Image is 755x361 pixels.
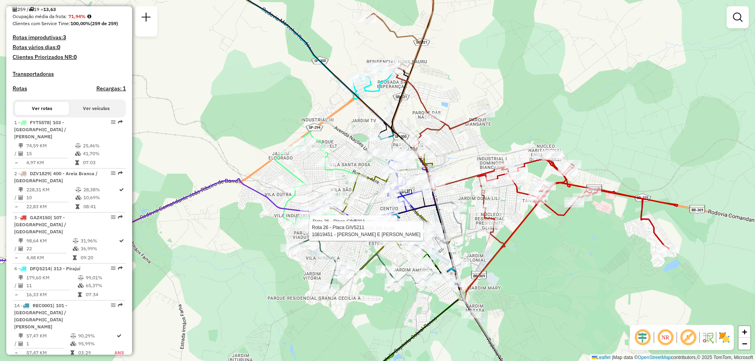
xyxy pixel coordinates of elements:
span: Ocultar deslocamento [633,328,652,347]
span: 4 - [14,266,80,271]
i: Rota otimizada [119,238,124,243]
td: 74,59 KM [26,142,75,150]
td: 228,31 KM [26,186,75,194]
em: Rota exportada [118,266,123,271]
span: FYT5578 [30,119,50,125]
td: 95,99% [78,340,114,348]
img: 617 UDC Light Bauru [446,267,457,277]
td: 28,38% [83,186,118,194]
i: % de utilização da cubagem [73,246,79,251]
i: Distância Total [18,334,23,338]
i: Total de rotas [29,7,34,12]
span: Exibir rótulo [679,328,698,347]
h4: Rotas vários dias: [13,44,126,51]
td: 16,33 KM [26,291,77,299]
span: Ocupação média da frota: [13,13,67,19]
h4: Clientes Priorizados NR: [13,54,126,60]
em: Opções [111,266,116,271]
td: 98,64 KM [26,237,72,245]
span: 1 - [14,119,66,139]
a: Exibir filtros [730,9,746,25]
td: = [14,254,18,262]
td: 22,83 KM [26,203,75,211]
td: 10 [26,194,75,202]
i: Tempo total em rota [75,160,79,165]
em: Rota exportada [118,303,123,308]
td: 25,46% [83,142,122,150]
span: DFQ5214 [30,266,50,271]
td: / [14,150,18,158]
i: Total de Atividades [18,151,23,156]
em: Opções [111,171,116,176]
div: Map data © contributors,© 2025 TomTom, Microsoft [590,354,755,361]
i: Rota otimizada [119,187,124,192]
span: 2 - [14,170,98,183]
td: 07:03 [83,159,122,167]
td: = [14,349,18,357]
td: = [14,203,18,211]
span: | 103 - [GEOGRAPHIC_DATA] / [PERSON_NAME] [14,119,66,139]
span: REC0001 [33,302,53,308]
img: Fluxo de ruas [702,331,714,344]
td: 65,37% [85,282,123,290]
div: 259 / 19 = [13,6,126,13]
td: 4,48 KM [26,254,72,262]
i: % de utilização da cubagem [75,195,81,200]
em: Opções [111,303,116,308]
i: Total de Atividades [18,195,23,200]
span: | 400 - Areia Branca / [GEOGRAPHIC_DATA] [14,170,98,183]
strong: 3 [63,34,66,41]
td: 41,70% [83,150,122,158]
i: Rota otimizada [117,334,122,338]
a: Nova sessão e pesquisa [138,9,154,27]
button: Ver rotas [15,102,69,115]
i: Distância Total [18,143,23,148]
td: = [14,291,18,299]
em: Média calculada utilizando a maior ocupação (%Peso ou %Cubagem) de cada rota da sessão. Rotas cro... [87,14,91,19]
td: 57,47 KM [26,332,70,340]
td: / [14,194,18,202]
strong: (259 de 259) [90,20,118,26]
i: % de utilização do peso [75,143,81,148]
td: 57,47 KM [26,349,70,357]
i: % de utilização do peso [73,238,79,243]
td: 15 [26,150,75,158]
i: Total de Atividades [18,341,23,346]
td: 22 [26,245,72,253]
td: 90,29% [78,332,114,340]
i: % de utilização da cubagem [70,341,76,346]
td: 179,60 KM [26,274,77,282]
i: % de utilização do peso [78,275,84,280]
span: − [742,339,747,348]
span: GAZ4150 [30,214,50,220]
i: Distância Total [18,187,23,192]
td: 09:20 [80,254,118,262]
strong: 13,63 [43,6,56,12]
span: 3 - [14,214,66,235]
i: Distância Total [18,275,23,280]
td: = [14,159,18,167]
em: Rota exportada [118,120,123,125]
td: / [14,245,18,253]
i: % de utilização da cubagem [78,283,84,288]
td: 03:29 [78,349,114,357]
em: Rota exportada [118,171,123,176]
i: % de utilização da cubagem [75,151,81,156]
td: 99,01% [85,274,123,282]
h4: Transportadoras [13,71,126,77]
a: OpenStreetMap [638,355,671,360]
span: | 313 - Pirajuí [50,266,80,271]
em: Rota exportada [118,215,123,220]
h4: Rotas improdutivas: [13,34,126,41]
i: Tempo total em rota [73,255,77,260]
td: 07:34 [85,291,123,299]
i: Tempo total em rota [78,292,82,297]
em: Opções [111,120,116,125]
a: Zoom in [738,326,750,338]
span: Clientes com Service Time: [13,20,70,26]
span: DZV1829 [30,170,50,176]
i: % de utilização do peso [70,334,76,338]
td: ANS [114,349,124,357]
strong: 0 [57,44,60,51]
button: Ver veículos [69,102,123,115]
